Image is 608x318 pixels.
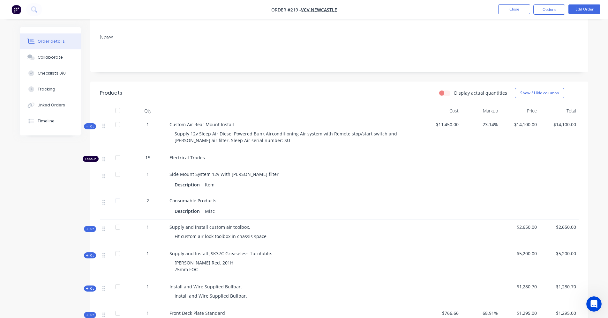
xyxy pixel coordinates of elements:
span: Supply and install custom air toolbox. [169,224,250,230]
div: Kit [84,285,96,292]
span: $5,200.00 [542,250,576,257]
span: 23.14% [464,121,498,128]
div: Kit [84,226,96,232]
iframe: Intercom live chat [586,296,602,312]
label: Display actual quantities [454,90,507,96]
span: 1 [146,224,149,230]
div: Cost [422,105,462,117]
div: Checklists 0/0 [38,70,66,76]
div: Qty [129,105,167,117]
span: $1,280.70 [503,283,537,290]
div: Products [100,89,122,97]
span: $1,295.00 [542,310,576,316]
span: 1 [146,171,149,177]
span: Order #219 - [271,7,301,13]
button: Collaborate [20,49,81,65]
div: Collaborate [38,54,63,60]
span: Kit [86,227,94,231]
button: Linked Orders [20,97,81,113]
a: VCV Newcastle [301,7,337,13]
button: Tracking [20,81,81,97]
button: Timeline [20,113,81,129]
button: Order details [20,33,81,49]
div: Order details [38,39,65,44]
span: $1,280.70 [542,283,576,290]
span: $5,200.00 [503,250,537,257]
div: Price [500,105,540,117]
div: Kit [84,123,96,129]
button: Options [533,4,565,15]
button: Checklists 0/0 [20,65,81,81]
span: $14,100.00 [542,121,576,128]
span: Side Mount System 12v With [PERSON_NAME] filter [169,171,279,177]
div: Total [539,105,579,117]
div: Item [202,180,217,189]
span: Kit [86,286,94,291]
div: Kit [84,312,96,318]
span: 68.91% [464,310,498,316]
button: Show / Hide columns [515,88,564,98]
div: Notes [100,34,579,40]
div: Misc [202,206,217,216]
span: Kit [86,253,94,258]
span: 15 [145,154,150,161]
span: Kit [86,124,94,129]
button: Edit Order [568,4,600,14]
span: Supply 12v Sleep Air Diesel Powered Bunk Airconditioning Air system with Remote stop/start switch... [175,131,398,143]
span: 1 [146,121,149,128]
span: Consumable Products [169,198,216,204]
div: Markup [461,105,500,117]
span: Install and Wire Supplied Bullbar. [169,284,242,290]
span: $766.66 [425,310,459,316]
div: Description [175,180,202,189]
span: [PERSON_NAME] Red. 201H 75mm FOC [175,260,233,272]
span: 1 [146,283,149,290]
img: Factory [11,5,21,14]
div: Kit [84,252,96,258]
button: Close [498,4,530,14]
span: $2,650.00 [503,224,537,230]
span: Front Deck Plate Standard [169,310,225,316]
div: Labour [83,156,99,162]
div: Timeline [38,118,55,124]
span: Supply and Install JSK37C Greaseless Turntable. [169,250,272,257]
div: Tracking [38,86,55,92]
span: Fit custom air look toolbox in chassis space [175,233,266,239]
span: Install and Wire Supplied Bullbar. [175,293,247,299]
span: Electrical Trades [169,155,205,161]
span: Kit [86,313,94,317]
span: Custom Air Rear Mount Install [169,121,234,127]
span: 1 [146,310,149,316]
span: $14,100.00 [503,121,537,128]
span: 1 [146,250,149,257]
span: $1,295.00 [503,310,537,316]
div: Linked Orders [38,102,65,108]
div: Description [175,206,202,216]
span: $2,650.00 [542,224,576,230]
span: 2 [146,197,149,204]
span: $11,450.00 [425,121,459,128]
